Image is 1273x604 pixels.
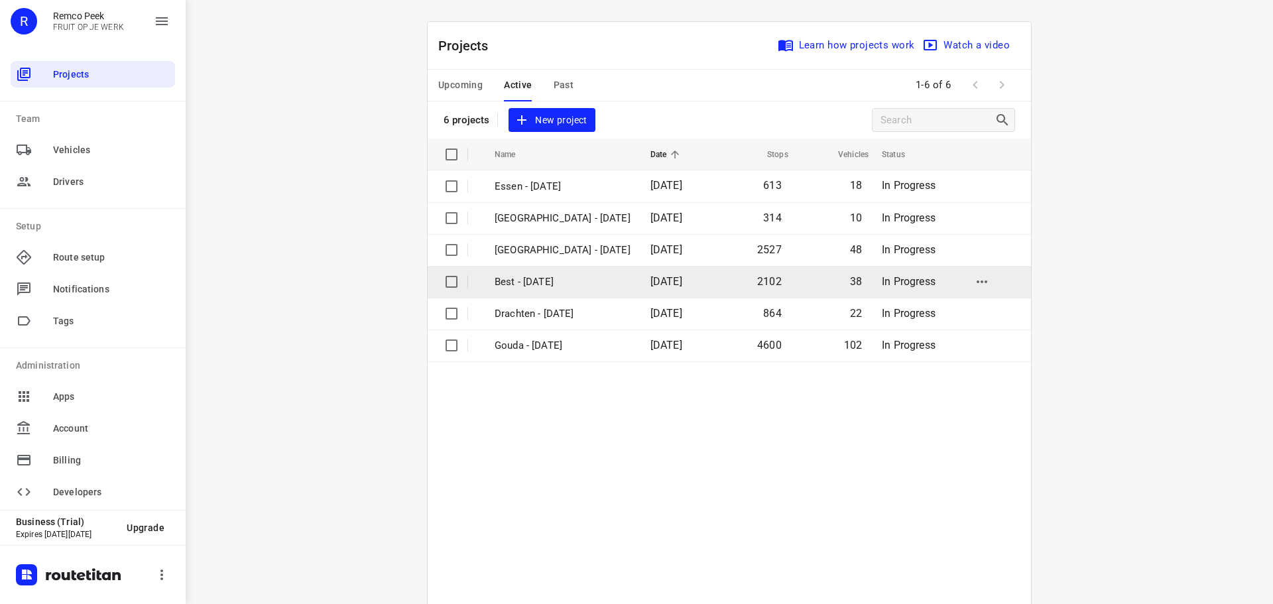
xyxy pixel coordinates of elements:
span: Stops [750,147,788,162]
p: [GEOGRAPHIC_DATA] - [DATE] [495,211,631,226]
span: In Progress [882,275,936,288]
div: Developers [11,479,175,505]
span: Status [882,147,922,162]
span: Vehicles [821,147,869,162]
span: Apps [53,390,170,404]
span: In Progress [882,307,936,320]
span: Date [650,147,684,162]
span: In Progress [882,243,936,256]
span: In Progress [882,211,936,224]
span: 2102 [757,275,782,288]
span: 22 [850,307,862,320]
span: Name [495,147,533,162]
span: 4600 [757,339,782,351]
button: Upgrade [116,516,175,540]
p: [GEOGRAPHIC_DATA] - [DATE] [495,243,631,258]
p: Gouda - Monday [495,338,631,353]
div: Search [995,112,1014,128]
div: R [11,8,37,34]
div: Projects [11,61,175,88]
span: Developers [53,485,170,499]
p: Business (Trial) [16,516,116,527]
p: Best - Monday [495,274,631,290]
span: 1-6 of 6 [910,71,957,99]
span: [DATE] [650,179,682,192]
span: 18 [850,179,862,192]
div: Apps [11,383,175,410]
span: Upgrade [127,522,164,533]
p: Team [16,112,175,126]
div: Route setup [11,244,175,271]
p: Setup [16,219,175,233]
span: Past [554,77,574,93]
div: Account [11,415,175,442]
span: 864 [763,307,782,320]
div: Notifications [11,276,175,302]
p: Projects [438,36,499,56]
span: In Progress [882,339,936,351]
span: 10 [850,211,862,224]
span: [DATE] [650,243,682,256]
span: 48 [850,243,862,256]
span: Active [504,77,532,93]
span: [DATE] [650,211,682,224]
p: FRUIT OP JE WERK [53,23,124,32]
button: New project [509,108,595,133]
span: Tags [53,314,170,328]
span: New project [516,112,587,129]
p: Drachten - Monday [495,306,631,322]
span: 314 [763,211,782,224]
span: Notifications [53,282,170,296]
span: Route setup [53,251,170,265]
p: Essen - [DATE] [495,179,631,194]
span: Account [53,422,170,436]
p: Administration [16,359,175,373]
span: In Progress [882,179,936,192]
span: Previous Page [962,72,989,98]
span: Upcoming [438,77,483,93]
span: [DATE] [650,339,682,351]
input: Search projects [880,110,995,131]
span: 2527 [757,243,782,256]
span: 613 [763,179,782,192]
p: 6 projects [444,114,489,126]
div: Tags [11,308,175,334]
div: Vehicles [11,137,175,163]
span: 38 [850,275,862,288]
span: 102 [844,339,863,351]
div: Drivers [11,168,175,195]
span: Next Page [989,72,1015,98]
span: Projects [53,68,170,82]
span: Drivers [53,175,170,189]
span: Billing [53,453,170,467]
span: Vehicles [53,143,170,157]
span: [DATE] [650,275,682,288]
span: [DATE] [650,307,682,320]
p: Remco Peek [53,11,124,21]
p: Expires [DATE][DATE] [16,530,116,539]
div: Billing [11,447,175,473]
